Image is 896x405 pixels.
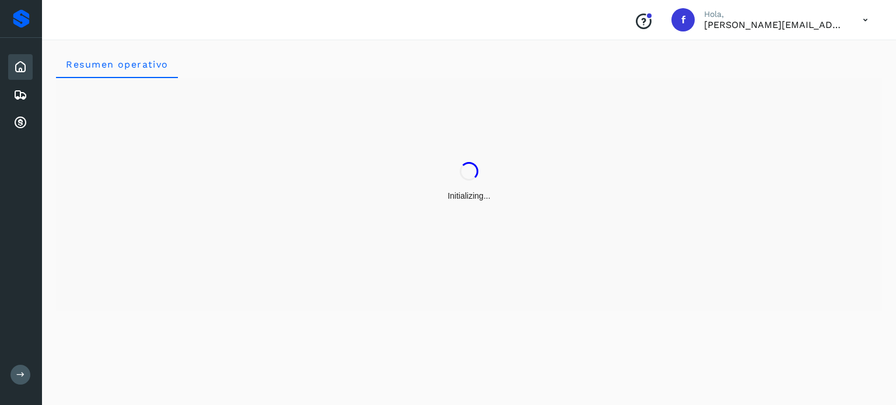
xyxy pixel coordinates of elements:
p: Hola, [704,9,844,19]
div: Cuentas por cobrar [8,110,33,136]
div: Embarques [8,82,33,108]
span: Resumen operativo [65,59,169,70]
div: Inicio [8,54,33,80]
p: flor.compean@gruporeyes.com.mx [704,19,844,30]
